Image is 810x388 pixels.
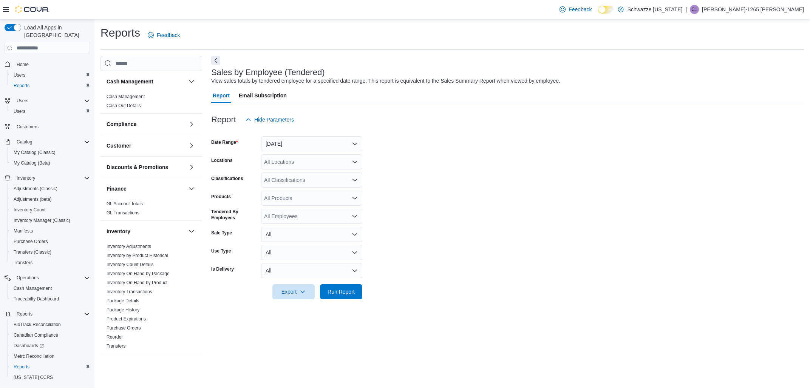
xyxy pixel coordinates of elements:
button: Users [2,95,93,106]
span: Inventory Transactions [107,289,152,295]
span: Inventory [17,175,35,181]
button: Loyalty [107,361,185,368]
a: Manifests [11,226,36,236]
span: Adjustments (beta) [11,195,90,204]
button: Compliance [187,120,196,129]
button: Discounts & Promotions [187,163,196,172]
h3: Finance [107,185,127,192]
a: Inventory Adjustments [107,244,151,249]
span: Reports [14,364,29,370]
a: Metrc Reconciliation [11,352,57,361]
button: Operations [2,273,93,283]
a: Users [11,107,28,116]
button: Reports [2,309,93,319]
span: Export [277,284,310,299]
span: Inventory Manager (Classic) [14,217,70,223]
button: Adjustments (beta) [8,194,93,205]
span: Purchase Orders [11,237,90,246]
span: Cash Out Details [107,103,141,109]
div: Cassandra-1265 Gonzales [690,5,699,14]
a: Cash Management [11,284,55,293]
a: GL Transactions [107,210,139,216]
button: Customer [187,141,196,150]
button: Inventory Manager (Classic) [8,215,93,226]
button: All [261,263,362,278]
span: My Catalog (Classic) [14,149,56,156]
span: Users [11,107,90,116]
span: Cash Management [14,285,52,291]
a: Canadian Compliance [11,331,61,340]
span: Product Expirations [107,316,146,322]
button: Finance [187,184,196,193]
a: Reports [11,81,32,90]
a: Transfers [107,343,125,349]
span: My Catalog (Beta) [11,159,90,168]
button: Open list of options [352,195,358,201]
p: | [685,5,687,14]
a: Inventory On Hand by Package [107,271,170,276]
a: Cash Management [107,94,145,99]
button: Inventory [187,227,196,236]
span: Customers [17,124,39,130]
span: Customers [14,122,90,131]
span: Transfers [14,260,32,266]
a: Purchase Orders [107,325,141,331]
a: Dashboards [8,340,93,351]
span: Feedback [157,31,180,39]
span: BioTrack Reconciliation [14,322,61,328]
a: Home [14,60,32,69]
span: Metrc Reconciliation [14,353,54,359]
span: Run Report [328,288,355,296]
button: Customer [107,142,185,149]
div: View sales totals by tendered employee for a specified date range. This report is equivalent to t... [211,77,560,85]
h3: Customer [107,142,131,149]
span: Adjustments (beta) [14,196,52,202]
span: Reports [11,362,90,371]
label: Tendered By Employees [211,209,258,221]
span: Reports [14,83,29,89]
span: Purchase Orders [14,239,48,245]
h3: Discounts & Promotions [107,163,168,171]
span: Catalog [17,139,32,145]
button: Next [211,56,220,65]
span: Hide Parameters [254,116,294,123]
span: Inventory Count Details [107,262,154,268]
span: Reports [17,311,32,317]
button: Users [14,96,31,105]
h3: Cash Management [107,78,153,85]
button: Transfers (Classic) [8,247,93,257]
h3: Inventory [107,228,130,235]
label: Is Delivery [211,266,234,272]
a: Product Expirations [107,316,146,322]
a: My Catalog (Classic) [11,148,59,157]
span: Reports [14,309,90,319]
button: My Catalog (Beta) [8,158,93,168]
button: [DATE] [261,136,362,151]
a: Package Details [107,298,139,303]
a: Traceabilty Dashboard [11,294,62,303]
button: Home [2,59,93,69]
a: GL Account Totals [107,201,143,206]
div: Finance [100,199,202,220]
a: Transfers (Classic) [11,248,54,257]
h3: Loyalty [107,361,125,368]
span: Metrc Reconciliation [11,352,90,361]
a: Users [11,71,28,80]
div: Cash Management [100,92,202,113]
a: Inventory On Hand by Product [107,280,167,285]
a: My Catalog (Beta) [11,159,53,168]
span: Users [14,108,25,114]
span: My Catalog (Beta) [14,160,50,166]
a: Inventory Manager (Classic) [11,216,73,225]
span: Purchase Orders [107,325,141,331]
span: Canadian Compliance [11,331,90,340]
span: Users [14,96,90,105]
span: BioTrack Reconciliation [11,320,90,329]
label: Locations [211,157,233,163]
span: Inventory Manager (Classic) [11,216,90,225]
button: All [261,245,362,260]
span: Transfers (Classic) [11,248,90,257]
a: Reorder [107,334,123,340]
